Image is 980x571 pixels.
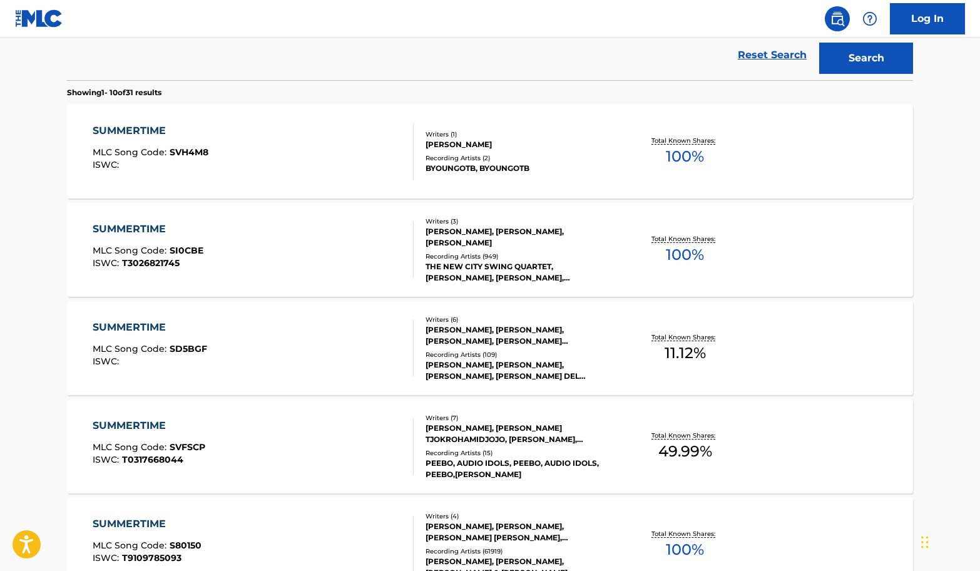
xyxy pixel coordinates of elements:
[93,159,122,170] span: ISWC :
[825,6,850,31] a: Public Search
[862,11,877,26] img: help
[93,343,170,354] span: MLC Song Code :
[426,217,615,226] div: Writers ( 3 )
[666,538,704,561] span: 100 %
[15,9,63,28] img: MLC Logo
[665,342,706,364] span: 11.12 %
[170,540,202,551] span: S80150
[67,105,913,198] a: SUMMERTIMEMLC Song Code:SVH4M8ISWC:Writers (1)[PERSON_NAME]Recording Artists (2)BYOUNGOTB, BYOUNG...
[658,440,712,463] span: 49.99 %
[170,147,208,158] span: SVH4M8
[857,6,882,31] div: Help
[426,153,615,163] div: Recording Artists ( 2 )
[426,252,615,261] div: Recording Artists ( 949 )
[426,448,615,458] div: Recording Artists ( 15 )
[651,431,718,440] p: Total Known Shares:
[93,517,202,532] div: SUMMERTIME
[732,41,813,69] a: Reset Search
[122,454,183,465] span: T0317668044
[917,511,980,571] iframe: Chat Widget
[426,324,615,347] div: [PERSON_NAME], [PERSON_NAME], [PERSON_NAME], [PERSON_NAME] [PERSON_NAME], [PERSON_NAME], [PERSON_...
[426,359,615,382] div: [PERSON_NAME], [PERSON_NAME], [PERSON_NAME], [PERSON_NAME] DEL [PERSON_NAME]
[651,234,718,244] p: Total Known Shares:
[426,315,615,324] div: Writers ( 6 )
[93,454,122,465] span: ISWC :
[93,320,207,335] div: SUMMERTIME
[651,332,718,342] p: Total Known Shares:
[819,43,913,74] button: Search
[426,163,615,174] div: BYOUNGOTB, BYOUNGOTB
[666,244,704,266] span: 100 %
[93,552,122,563] span: ISWC :
[67,399,913,493] a: SUMMERTIMEMLC Song Code:SVFSCPISWC:T0317668044Writers (7)[PERSON_NAME], [PERSON_NAME] TJOKROHAMID...
[170,245,203,256] span: SI0CBE
[93,418,205,433] div: SUMMERTIME
[170,441,205,453] span: SVFSCP
[651,529,718,538] p: Total Known Shares:
[426,261,615,284] div: THE NEW CITY SWING QUARTET, [PERSON_NAME], [PERSON_NAME], [PERSON_NAME], [PERSON_NAME]
[122,552,181,563] span: T9109785093
[93,147,170,158] span: MLC Song Code :
[93,356,122,367] span: ISWC :
[93,540,170,551] span: MLC Song Code :
[666,145,704,168] span: 100 %
[170,343,207,354] span: SD5BGF
[93,245,170,256] span: MLC Song Code :
[651,136,718,145] p: Total Known Shares:
[93,222,203,237] div: SUMMERTIME
[122,257,180,269] span: T3026821745
[426,130,615,139] div: Writers ( 1 )
[426,512,615,521] div: Writers ( 4 )
[426,226,615,249] div: [PERSON_NAME], [PERSON_NAME], [PERSON_NAME]
[830,11,845,26] img: search
[426,413,615,423] div: Writers ( 7 )
[93,123,208,138] div: SUMMERTIME
[426,350,615,359] div: Recording Artists ( 109 )
[921,523,929,561] div: Drag
[67,87,161,98] p: Showing 1 - 10 of 31 results
[426,521,615,543] div: [PERSON_NAME], [PERSON_NAME], [PERSON_NAME] [PERSON_NAME], [PERSON_NAME]
[426,458,615,480] div: PEEBO, AUDIO IDOLS, PEEBO, AUDIO IDOLS, PEEBO,[PERSON_NAME]
[93,257,122,269] span: ISWC :
[426,139,615,150] div: [PERSON_NAME]
[426,547,615,556] div: Recording Artists ( 61919 )
[890,3,965,34] a: Log In
[426,423,615,445] div: [PERSON_NAME], [PERSON_NAME] TJOKROHAMIDJOJO, [PERSON_NAME], [PERSON_NAME], [PERSON_NAME], [PERSO...
[67,301,913,395] a: SUMMERTIMEMLC Song Code:SD5BGFISWC:Writers (6)[PERSON_NAME], [PERSON_NAME], [PERSON_NAME], [PERSO...
[93,441,170,453] span: MLC Song Code :
[67,203,913,297] a: SUMMERTIMEMLC Song Code:SI0CBEISWC:T3026821745Writers (3)[PERSON_NAME], [PERSON_NAME], [PERSON_NA...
